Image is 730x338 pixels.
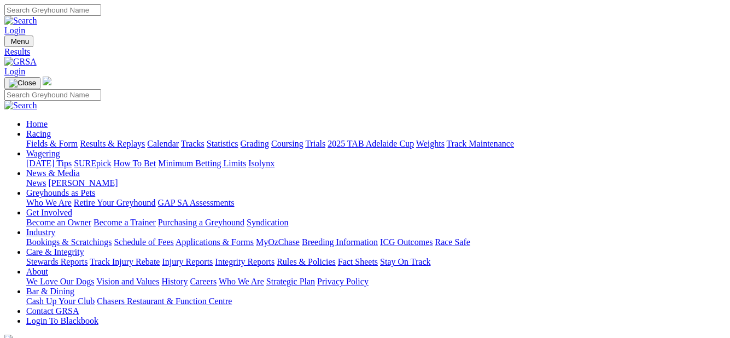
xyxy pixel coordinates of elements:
[4,57,37,67] img: GRSA
[26,149,60,158] a: Wagering
[26,247,84,257] a: Care & Integrity
[26,237,112,247] a: Bookings & Scratchings
[277,257,336,266] a: Rules & Policies
[114,159,156,168] a: How To Bet
[26,139,726,149] div: Racing
[4,101,37,110] img: Search
[4,36,33,47] button: Toggle navigation
[26,218,91,227] a: Become an Owner
[181,139,205,148] a: Tracks
[380,237,433,247] a: ICG Outcomes
[207,139,238,148] a: Statistics
[26,119,48,129] a: Home
[4,26,25,35] a: Login
[26,257,87,266] a: Stewards Reports
[271,139,303,148] a: Coursing
[158,198,235,207] a: GAP SA Assessments
[114,237,173,247] a: Schedule of Fees
[26,188,95,197] a: Greyhounds as Pets
[4,16,37,26] img: Search
[26,218,726,228] div: Get Involved
[96,277,159,286] a: Vision and Values
[74,198,156,207] a: Retire Your Greyhound
[26,198,726,208] div: Greyhounds as Pets
[4,67,25,76] a: Login
[9,79,36,88] img: Close
[26,228,55,237] a: Industry
[26,159,726,168] div: Wagering
[48,178,118,188] a: [PERSON_NAME]
[43,77,51,85] img: logo-grsa-white.png
[26,198,72,207] a: Who We Are
[26,287,74,296] a: Bar & Dining
[26,237,726,247] div: Industry
[248,159,275,168] a: Isolynx
[317,277,369,286] a: Privacy Policy
[90,257,160,266] a: Track Injury Rebate
[219,277,264,286] a: Who We Are
[26,178,726,188] div: News & Media
[328,139,414,148] a: 2025 TAB Adelaide Cup
[380,257,430,266] a: Stay On Track
[162,257,213,266] a: Injury Reports
[26,139,78,148] a: Fields & Form
[447,139,514,148] a: Track Maintenance
[416,139,445,148] a: Weights
[305,139,325,148] a: Trials
[26,257,726,267] div: Care & Integrity
[26,267,48,276] a: About
[256,237,300,247] a: MyOzChase
[26,277,726,287] div: About
[26,316,98,325] a: Login To Blackbook
[158,218,244,227] a: Purchasing a Greyhound
[302,237,378,247] a: Breeding Information
[435,237,470,247] a: Race Safe
[247,218,288,227] a: Syndication
[97,296,232,306] a: Chasers Restaurant & Function Centre
[241,139,269,148] a: Grading
[26,159,72,168] a: [DATE] Tips
[338,257,378,266] a: Fact Sheets
[94,218,156,227] a: Become a Trainer
[80,139,145,148] a: Results & Replays
[26,296,726,306] div: Bar & Dining
[4,47,726,57] a: Results
[158,159,246,168] a: Minimum Betting Limits
[26,129,51,138] a: Racing
[4,77,40,89] button: Toggle navigation
[176,237,254,247] a: Applications & Forms
[74,159,111,168] a: SUREpick
[4,89,101,101] input: Search
[266,277,315,286] a: Strategic Plan
[26,296,95,306] a: Cash Up Your Club
[215,257,275,266] a: Integrity Reports
[190,277,217,286] a: Careers
[26,277,94,286] a: We Love Our Dogs
[26,208,72,217] a: Get Involved
[4,4,101,16] input: Search
[26,168,80,178] a: News & Media
[161,277,188,286] a: History
[147,139,179,148] a: Calendar
[26,306,79,316] a: Contact GRSA
[11,37,29,45] span: Menu
[26,178,46,188] a: News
